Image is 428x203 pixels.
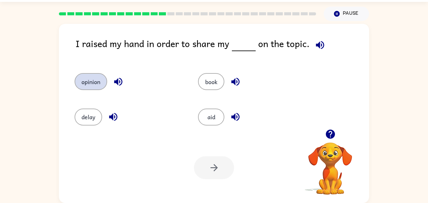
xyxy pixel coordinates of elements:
[75,73,107,90] button: opinion
[324,7,369,21] button: Pause
[76,36,369,61] div: I raised my hand in order to share my on the topic.
[198,109,224,126] button: aid
[299,133,362,195] video: Your browser must support playing .mp4 files to use Literably. Please try using another browser.
[75,109,102,126] button: delay
[198,73,224,90] button: book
